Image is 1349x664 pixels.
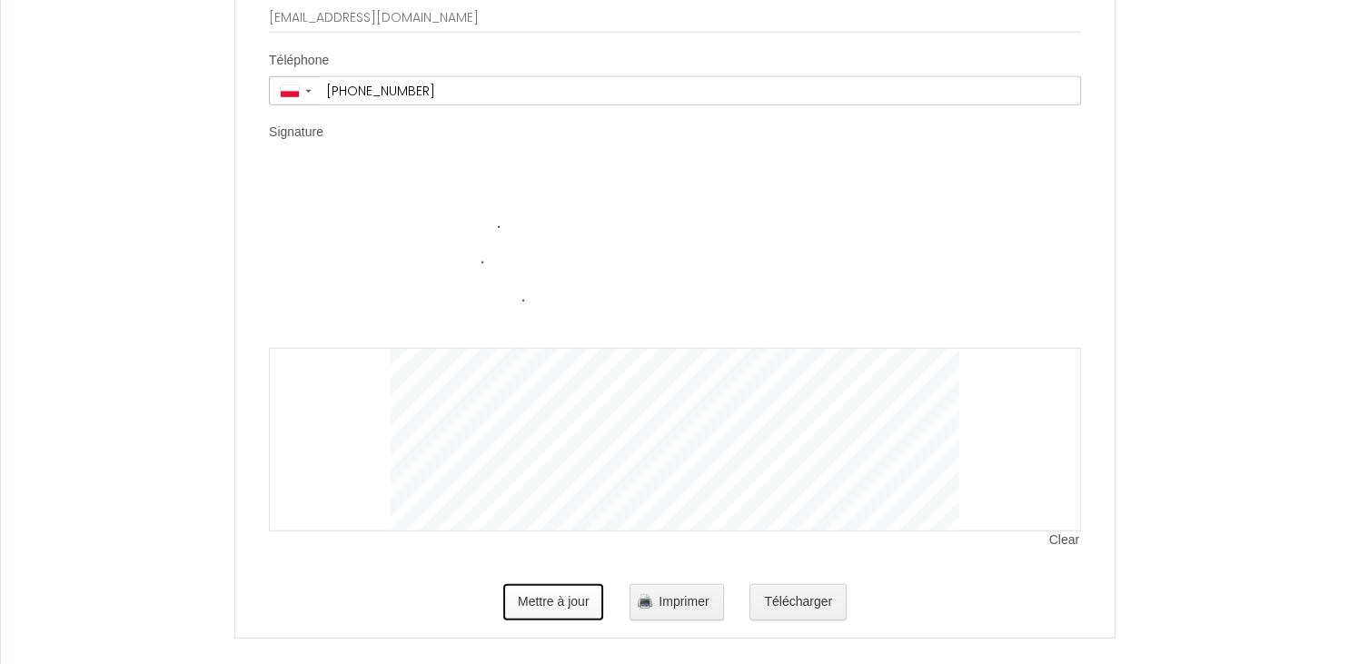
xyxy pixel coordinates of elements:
span: Imprimer [659,594,709,609]
button: Télécharger [749,584,847,620]
input: +48 512 345 678 [320,77,1080,104]
img: signature [392,166,959,348]
span: ▼ [303,87,313,94]
label: Téléphone [269,52,329,70]
label: Signature [269,124,323,142]
button: Imprimer [630,584,723,620]
span: Clear [1049,531,1081,550]
button: Mettre à jour [503,584,604,620]
img: printer.png [638,594,652,609]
